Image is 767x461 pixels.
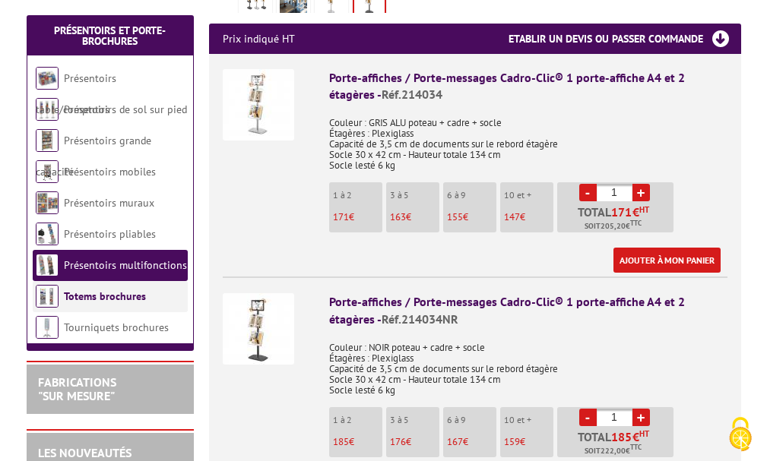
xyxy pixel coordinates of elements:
[333,415,382,425] p: 1 à 2
[390,210,406,223] span: 163
[611,206,632,218] span: 171
[64,320,169,334] a: Tourniquets brochures
[579,184,597,201] a: -
[714,409,767,461] button: Cookies (fenêtre modale)
[223,24,295,54] p: Prix indiqué HT
[36,285,59,308] img: Totems brochures
[36,254,59,276] img: Présentoirs multifonctions
[36,191,59,214] img: Présentoirs muraux
[585,220,642,232] span: Soit €
[333,212,382,223] p: €
[613,248,721,273] a: Ajouter à mon panier
[64,196,154,210] a: Présentoirs muraux
[632,184,650,201] a: +
[561,206,674,232] p: Total
[632,431,639,443] span: €
[36,316,59,339] img: Tourniquets brochures
[223,293,294,365] img: Porte-affiches / Porte-messages Cadro-Clic® 1 porte-affiche A4 et 2 étagères
[64,165,156,178] a: Présentoirs mobiles
[333,190,382,201] p: 1 à 2
[329,69,727,104] div: Porte-affiches / Porte-messages Cadro-Clic® 1 porte-affiche A4 et 2 étagères -
[504,190,553,201] p: 10 et +
[509,24,741,54] h3: Etablir un devis ou passer commande
[639,428,649,439] sup: HT
[630,219,642,227] sup: TTC
[64,103,187,116] a: Présentoirs de sol sur pied
[329,107,727,171] p: Couleur : GRIS ALU poteau + cadre + socle Étagères : Plexiglass Capacité de 3,5 cm de documents s...
[447,437,496,447] p: €
[504,435,520,448] span: 159
[447,415,496,425] p: 6 à 9
[390,212,439,223] p: €
[601,445,626,457] span: 222,00
[333,210,349,223] span: 171
[36,134,151,178] a: Présentoirs grande capacité
[447,210,463,223] span: 155
[504,437,553,447] p: €
[611,431,632,443] span: 185
[38,374,116,403] a: FABRICATIONS"Sur Mesure"
[390,437,439,447] p: €
[64,258,187,272] a: Présentoirs multifonctions
[561,431,674,457] p: Total
[329,332,727,396] p: Couleur : NOIR poteau + cadre + socle Étagères : Plexiglass Capacité de 3,5 cm de documents sur l...
[223,69,294,141] img: Porte-affiches / Porte-messages Cadro-Clic® 1 porte-affiche A4 et 2 étagères
[333,435,349,448] span: 185
[36,129,59,152] img: Présentoirs grande capacité
[64,227,156,241] a: Présentoirs pliables
[390,415,439,425] p: 3 à 5
[329,293,727,328] div: Porte-affiches / Porte-messages Cadro-Clic® 1 porte-affiche A4 et 2 étagères -
[504,210,520,223] span: 147
[504,212,553,223] p: €
[390,190,439,201] p: 3 à 5
[333,437,382,447] p: €
[447,212,496,223] p: €
[504,415,553,425] p: 10 et +
[36,67,59,90] img: Présentoirs table/comptoirs
[36,71,116,116] a: Présentoirs table/comptoirs
[390,435,406,448] span: 176
[64,289,146,303] a: Totems brochures
[38,445,132,460] a: LES NOUVEAUTÉS
[630,443,642,451] sup: TTC
[639,204,649,215] sup: HT
[632,409,650,426] a: +
[447,435,463,448] span: 167
[721,415,759,453] img: Cookies (fenêtre modale)
[54,24,166,48] a: Présentoirs et Porte-brochures
[601,220,626,232] span: 205,20
[579,409,597,426] a: -
[382,311,458,327] span: Réf.214034NR
[585,445,642,457] span: Soit €
[447,190,496,201] p: 6 à 9
[632,206,639,218] span: €
[36,223,59,245] img: Présentoirs pliables
[382,87,442,102] span: Réf.214034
